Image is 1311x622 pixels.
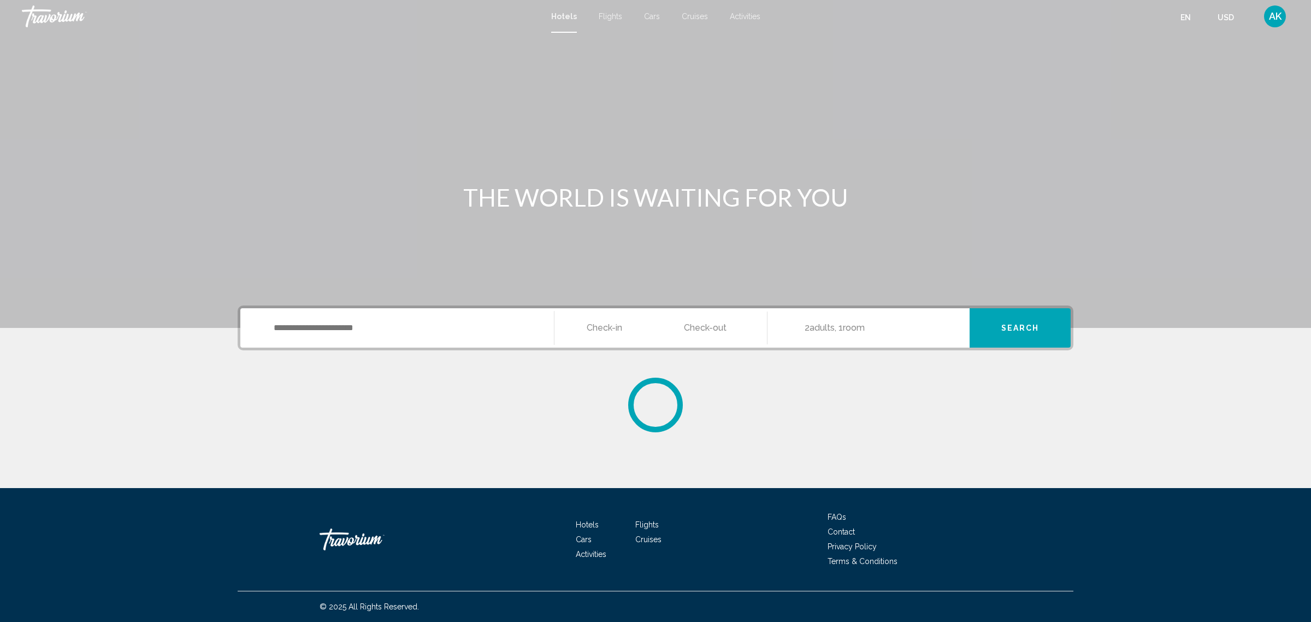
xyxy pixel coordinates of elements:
[451,183,860,212] h1: THE WORLD IS WAITING FOR YOU
[828,527,855,536] a: Contact
[828,513,846,521] a: FAQs
[599,12,622,21] a: Flights
[635,520,659,529] a: Flights
[22,5,540,27] a: Travorium
[835,320,865,336] span: , 1
[1261,5,1289,28] button: User Menu
[554,308,767,348] button: Check in and out dates
[240,308,1071,348] div: Search widget
[1001,324,1040,333] span: Search
[1218,9,1244,25] button: Change currency
[970,308,1071,348] button: Search
[682,12,708,21] a: Cruises
[576,520,599,529] a: Hotels
[1180,9,1201,25] button: Change language
[810,322,835,333] span: Adults
[730,12,760,21] a: Activities
[1218,13,1234,22] span: USD
[644,12,660,21] a: Cars
[805,320,835,336] span: 2
[576,550,606,559] a: Activities
[635,535,662,544] a: Cruises
[828,542,877,551] a: Privacy Policy
[320,602,419,611] span: © 2025 All Rights Reserved.
[1269,11,1282,22] span: AK
[767,308,970,348] button: Travelers: 2 adults, 0 children
[576,535,592,544] a: Cars
[843,322,865,333] span: Room
[1180,13,1191,22] span: en
[320,523,429,556] a: Travorium
[551,12,577,21] a: Hotels
[828,557,897,566] a: Terms & Conditions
